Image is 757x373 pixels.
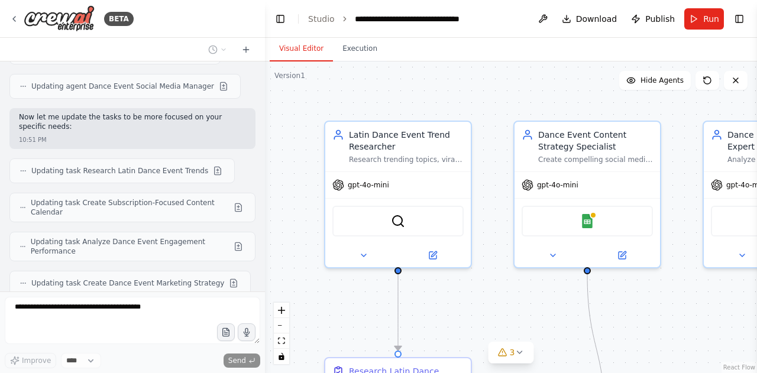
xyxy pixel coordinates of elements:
button: Hide Agents [619,71,691,90]
button: fit view [274,333,289,349]
button: Run [684,8,724,30]
button: Download [557,8,622,30]
span: Updating task Create Dance Event Marketing Strategy [31,278,224,288]
span: gpt-4o-mini [537,180,578,190]
a: Studio [308,14,335,24]
div: 10:51 PM [19,135,47,144]
span: Publish [645,13,675,25]
button: Publish [626,8,680,30]
button: toggle interactivity [274,349,289,364]
span: Updating task Analyze Dance Event Engagement Performance [31,237,229,256]
button: Improve [5,353,56,368]
span: Send [228,356,246,365]
button: Switch to previous chat [203,43,232,57]
button: Click to speak your automation idea [238,323,255,341]
span: Run [703,13,719,25]
img: SerperDevTool [391,214,405,228]
button: Send [224,353,260,368]
a: React Flow attribution [723,364,755,371]
p: Now let me update the tasks to be more focused on your specific needs: [19,113,246,131]
button: zoom in [274,303,289,318]
button: Visual Editor [270,37,333,61]
button: Show right sidebar [731,11,748,27]
div: Create compelling social media content ideas and posting schedules focused on promoting salsa, ba... [538,155,653,164]
span: gpt-4o-mini [348,180,389,190]
div: Dance Event Content Strategy SpecialistCreate compelling social media content ideas and posting s... [513,121,661,268]
button: Upload files [217,323,235,341]
img: Logo [24,5,95,32]
div: Version 1 [274,71,305,80]
span: Updating agent Dance Event Social Media Manager [31,82,214,91]
button: zoom out [274,318,289,333]
button: Execution [333,37,387,61]
img: Google Sheets [580,214,594,228]
button: Start a new chat [237,43,255,57]
div: Latin Dance Event Trend Researcher [349,129,464,153]
button: Open in side panel [588,248,655,262]
div: BETA [104,12,134,26]
div: Latin Dance Event Trend ResearcherResearch trending topics, viral content, and industry insights ... [324,121,472,268]
div: Dance Event Content Strategy Specialist [538,129,653,153]
span: Improve [22,356,51,365]
span: Updating task Research Latin Dance Event Trends [31,166,208,176]
button: Hide left sidebar [272,11,289,27]
span: Hide Agents [640,76,684,85]
nav: breadcrumb [308,13,488,25]
div: Research trending topics, viral content, and industry insights specifically related to salsa, [PE... [349,155,464,164]
span: Updating task Create Subscription-Focused Content Calendar [31,198,229,217]
span: Download [576,13,617,25]
g: Edge from 07f4a70c-81bd-4e0e-b385-9bbd8c066ce6 to 732e08e4-7ed0-4c9f-9a90-38d40881f10c [392,274,404,351]
button: 3 [489,342,534,364]
span: 3 [510,346,515,358]
button: Open in side panel [399,248,466,262]
div: React Flow controls [274,303,289,364]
